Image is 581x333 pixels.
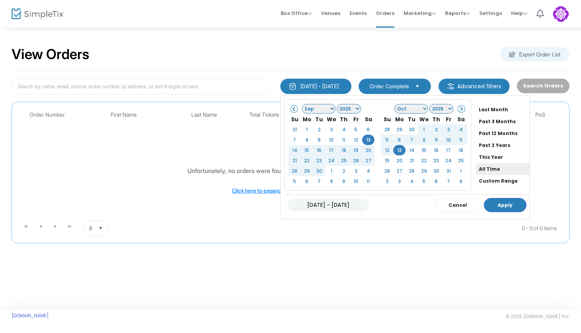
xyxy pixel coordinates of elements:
[430,155,442,166] td: 23
[239,106,290,124] th: Total Tickets
[362,176,374,186] td: 11
[288,176,301,186] td: 5
[430,145,442,155] td: 16
[313,124,325,135] td: 2
[350,114,362,124] th: Fr
[288,124,301,135] td: 31
[418,135,430,145] td: 8
[455,145,467,155] td: 18
[442,166,455,176] td: 31
[442,124,455,135] td: 3
[381,114,393,124] th: Su
[301,145,313,155] td: 15
[350,124,362,135] td: 5
[325,176,338,186] td: 8
[301,155,313,166] td: 22
[381,135,393,145] td: 5
[442,114,455,124] th: Fr
[418,166,430,176] td: 29
[111,112,137,118] span: First Name
[191,112,217,118] span: Last Name
[430,166,442,176] td: 30
[381,124,393,135] td: 28
[280,79,351,94] button: [DATE] - [DATE]
[476,115,530,127] li: Past 3 Months
[362,166,374,176] td: 4
[16,106,565,218] div: Data table
[381,155,393,166] td: 19
[455,114,467,124] th: Sa
[442,145,455,155] td: 17
[393,124,406,135] td: 29
[362,114,374,124] th: Sa
[476,139,530,151] li: Past 2 Years
[393,114,406,124] th: Mo
[362,135,374,145] td: 13
[370,82,409,90] span: Order Complete
[325,124,338,135] td: 3
[301,176,313,186] td: 6
[393,145,406,155] td: 13
[430,124,442,135] td: 2
[313,176,325,186] td: 7
[406,166,418,176] td: 28
[430,114,442,124] th: Th
[406,145,418,155] td: 14
[418,124,430,135] td: 1
[362,145,374,155] td: 20
[418,145,430,155] td: 15
[476,163,530,175] li: All Time
[393,135,406,145] td: 6
[418,155,430,166] td: 22
[445,10,470,17] span: Reports
[281,10,312,17] span: Box Office
[430,176,442,186] td: 6
[406,155,418,166] td: 21
[442,135,455,145] td: 10
[476,104,530,115] li: Last Month
[447,82,455,90] img: filter
[338,176,350,186] td: 9
[12,313,49,319] a: [DOMAIN_NAME]
[313,166,325,176] td: 30
[430,135,442,145] td: 9
[288,114,301,124] th: Su
[393,176,406,186] td: 3
[288,135,301,145] td: 7
[338,114,350,124] th: Th
[288,155,301,166] td: 21
[338,155,350,166] td: 25
[300,82,339,90] div: [DATE] - [DATE]
[442,155,455,166] td: 24
[362,124,374,135] td: 6
[350,145,362,155] td: 19
[455,176,467,186] td: 8
[232,187,349,194] span: Click here to expand your search to the last year
[301,135,313,145] td: 8
[406,124,418,135] td: 30
[506,313,569,320] span: © 2025 [DOMAIN_NAME] Inc.
[393,166,406,176] td: 27
[381,176,393,186] td: 2
[313,145,325,155] td: 16
[439,79,510,94] m-button: Advanced filters
[406,176,418,186] td: 4
[95,221,106,236] button: Select
[325,145,338,155] td: 17
[301,166,313,176] td: 29
[404,10,436,17] span: Marketing
[455,155,467,166] td: 25
[381,166,393,176] td: 26
[325,155,338,166] td: 24
[338,145,350,155] td: 18
[393,155,406,166] td: 20
[338,166,350,176] td: 2
[376,3,394,23] span: Orders
[455,124,467,135] td: 4
[325,166,338,176] td: 1
[406,114,418,124] th: Tu
[350,176,362,186] td: 10
[435,198,481,212] button: Cancel
[12,79,273,94] input: Search by name, email, phone, order number, ip address, or last 4 digits of card
[325,135,338,145] td: 10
